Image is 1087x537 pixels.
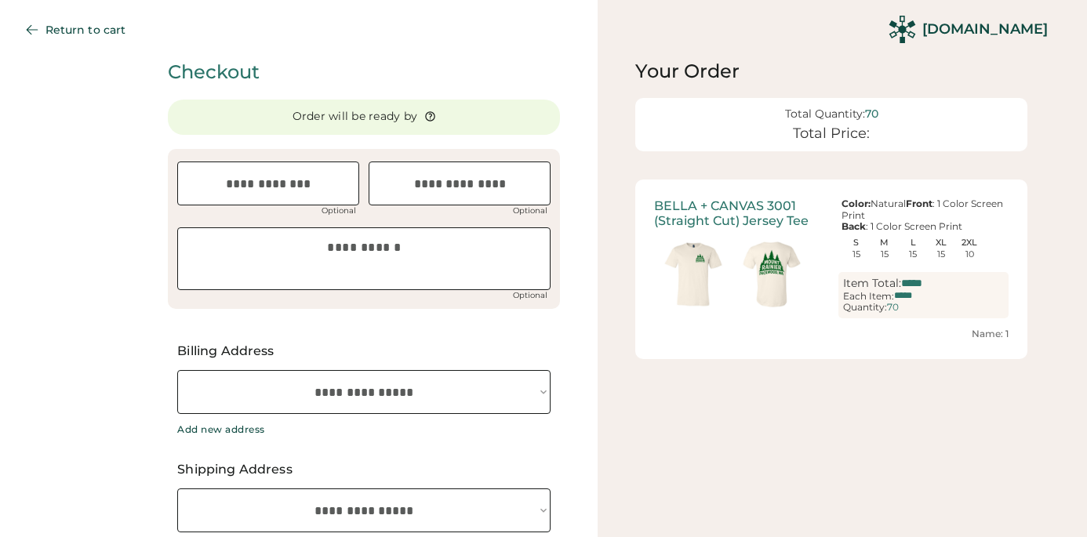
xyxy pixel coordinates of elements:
div: 15 [937,250,945,259]
div: Name: 1 [654,328,1009,341]
div: 2XL [955,238,984,247]
div: L [899,238,928,247]
div: Total Price: [793,125,870,143]
div: Order will be ready by [293,109,418,125]
img: Rendered Logo - Screens [889,16,916,43]
div: 15 [853,250,860,259]
div: Your Order [635,59,1027,84]
button: Return to cart [13,14,144,45]
div: Each Item: [843,291,894,302]
img: generate-image [654,235,733,314]
div: M [870,238,899,247]
div: Item Total: [843,277,901,290]
div: S [842,238,871,247]
div: [DOMAIN_NAME] [922,20,1048,39]
div: Shipping Address [177,460,551,479]
div: Quantity: [843,302,887,313]
div: Billing Address [177,342,551,361]
div: 10 [965,250,974,259]
div: Natural : 1 Color Screen Print : 1 Color Screen Print [838,198,1009,232]
div: Optional [510,207,551,215]
div: Optional [318,207,359,215]
div: BELLA + CANVAS 3001 (Straight Cut) Jersey Tee [654,198,824,228]
div: Optional [510,292,551,299]
div: 70 [887,302,899,313]
div: Checkout [168,59,560,85]
img: generate-image [733,235,811,314]
div: Add new address [177,423,265,436]
strong: Color: [842,198,871,209]
strong: Back [842,220,866,232]
div: Total Quantity: [785,107,865,121]
div: 15 [881,250,889,259]
div: 15 [909,250,917,259]
div: XL [927,238,956,247]
div: 70 [865,107,878,121]
strong: Front [906,198,932,209]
